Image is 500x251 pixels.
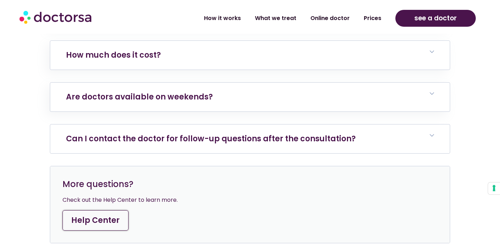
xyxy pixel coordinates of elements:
button: Your consent preferences for tracking technologies [488,182,500,194]
a: How much does it cost? [66,50,161,60]
h6: Are doctors available on weekends? [50,83,450,111]
a: How it works [197,10,248,26]
h3: More questions? [63,179,438,190]
a: Help Center [63,210,129,231]
a: Can I contact the doctor for follow-up questions after the consultation? [66,133,356,144]
a: see a doctor [395,10,476,27]
div: Check out the Help Center to learn more. [63,195,438,205]
a: What we treat [248,10,303,26]
h6: Can I contact the doctor for follow-up questions after the consultation? [50,124,450,153]
a: Are doctors available on weekends? [66,91,213,102]
nav: Menu [133,10,388,26]
h6: How much does it cost? [50,41,450,70]
a: Prices [357,10,388,26]
a: Online doctor [303,10,357,26]
span: see a doctor [414,13,457,24]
